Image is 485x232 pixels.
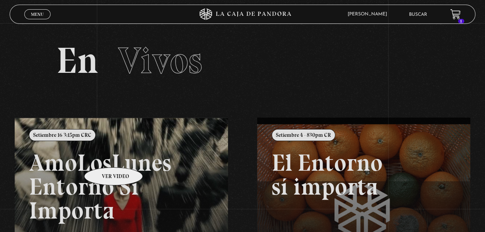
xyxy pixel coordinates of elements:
span: Vivos [118,39,202,82]
span: 1 [458,19,464,24]
a: Buscar [409,12,427,17]
a: 1 [450,9,461,20]
h2: En [56,42,429,79]
span: Menu [31,12,44,17]
span: Cerrar [29,18,47,24]
span: [PERSON_NAME] [343,12,394,17]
